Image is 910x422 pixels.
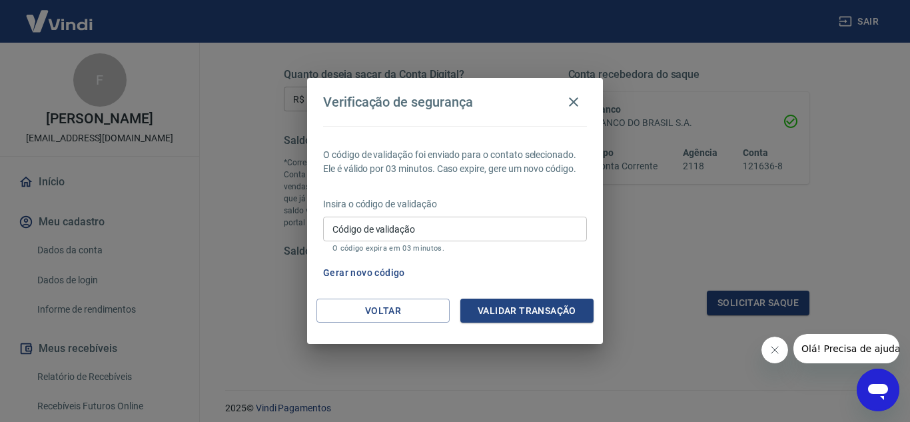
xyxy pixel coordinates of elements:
[318,261,410,285] button: Gerar novo código
[316,299,450,323] button: Voltar
[323,197,587,211] p: Insira o código de validação
[793,334,899,363] iframe: Mensagem da empresa
[323,148,587,176] p: O código de validação foi enviado para o contato selecionado. Ele é válido por 03 minutos. Caso e...
[761,337,788,363] iframe: Fechar mensagem
[332,244,578,253] p: O código expira em 03 minutos.
[8,9,112,20] span: Olá! Precisa de ajuda?
[857,369,899,411] iframe: Botão para abrir a janela de mensagens
[460,299,594,323] button: Validar transação
[323,94,473,110] h4: Verificação de segurança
